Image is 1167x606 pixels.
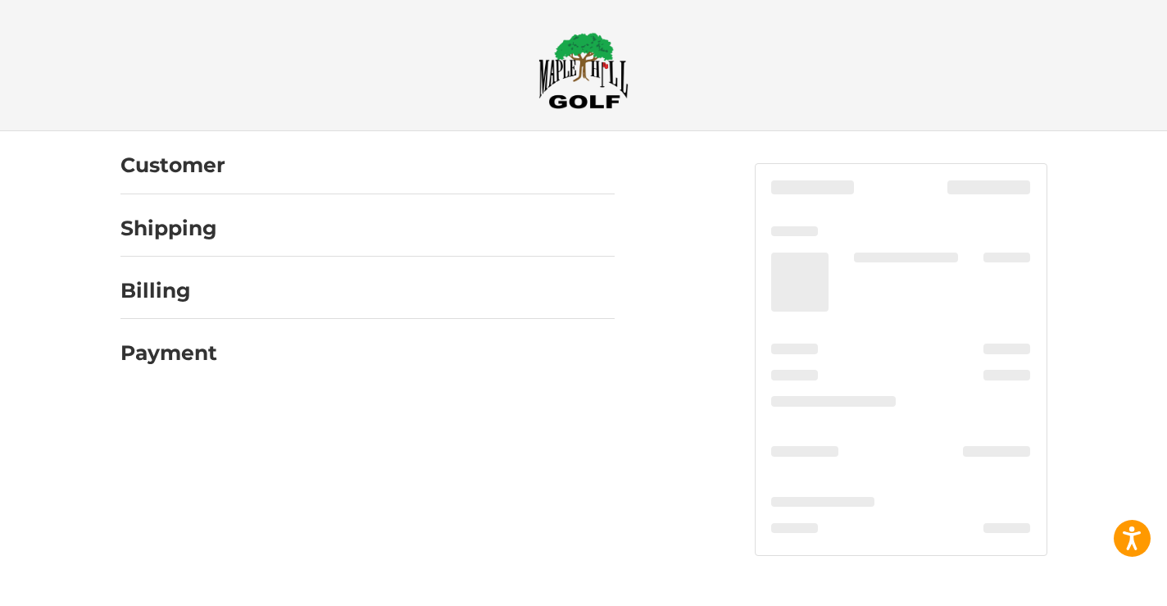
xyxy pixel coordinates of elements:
img: Maple Hill Golf [538,32,629,109]
iframe: Gorgias live chat messenger [16,535,195,590]
h2: Customer [120,153,225,178]
h2: Payment [120,340,217,366]
iframe: Google Customer Reviews [1032,562,1167,606]
h2: Shipping [120,216,217,241]
h2: Billing [120,278,216,303]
